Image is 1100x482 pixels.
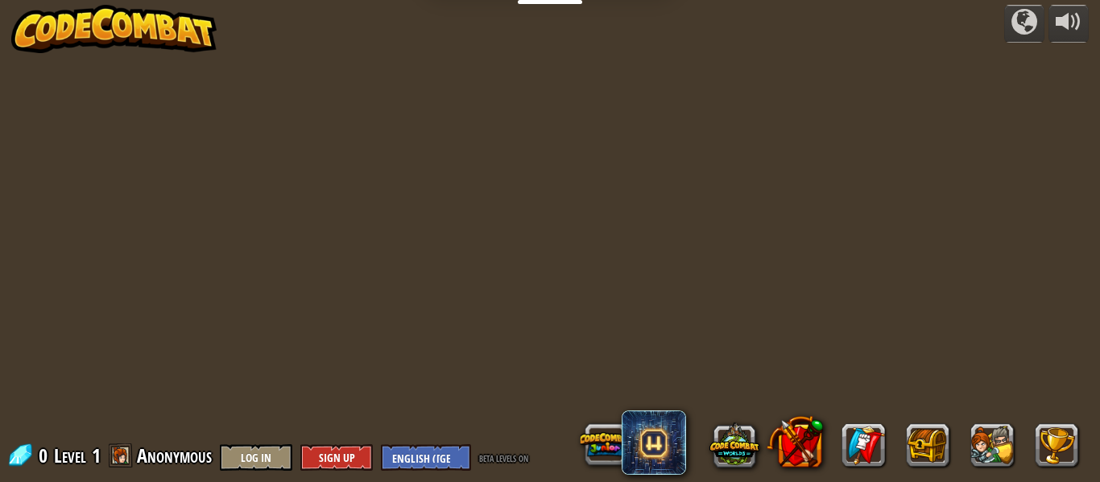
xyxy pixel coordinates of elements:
[220,444,292,471] button: Log In
[1048,5,1089,43] button: Adjust volume
[54,443,86,469] span: Level
[92,443,101,468] span: 1
[11,5,217,53] img: CodeCombat - Learn how to code by playing a game
[300,444,373,471] button: Sign Up
[137,443,212,468] span: Anonymous
[1004,5,1044,43] button: Campaigns
[39,443,52,468] span: 0
[479,450,528,465] span: beta levels on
